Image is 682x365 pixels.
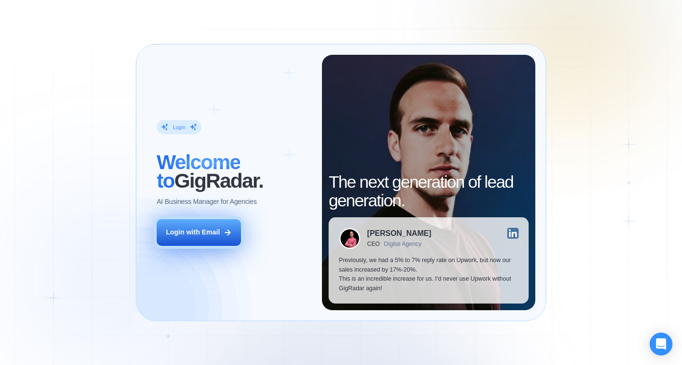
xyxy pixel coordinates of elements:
[157,197,257,207] p: AI Business Manager for Agencies
[173,124,185,131] div: Login
[650,333,672,355] div: Open Intercom Messenger
[157,219,241,245] button: Login with Email
[166,228,220,237] div: Login with Email
[339,256,519,294] p: Previously, we had a 5% to 7% reply rate on Upwork, but now our sales increased by 17%-20%. This ...
[367,241,380,247] div: CEO
[157,151,240,192] span: Welcome to
[157,153,311,191] h2: ‍ GigRadar.
[329,173,529,211] h2: The next generation of lead generation.
[384,241,421,247] div: Digital Agency
[367,229,431,237] div: [PERSON_NAME]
